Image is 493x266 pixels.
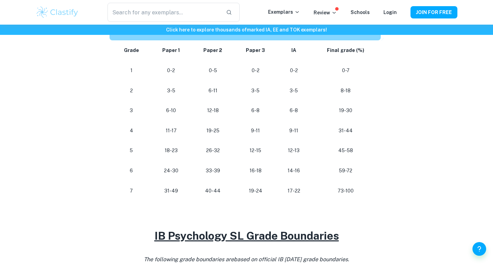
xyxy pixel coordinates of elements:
input: Search for any exemplars... [108,3,220,22]
p: 31-44 [316,126,376,135]
p: 19-30 [316,106,376,115]
h6: Click here to explore thousands of marked IA, EE and TOK exemplars ! [1,26,492,34]
a: Login [383,10,397,15]
p: 9-11 [240,126,271,135]
strong: Paper 3 [246,48,265,53]
p: 12-15 [240,146,271,155]
p: 31-49 [156,186,186,196]
p: 5 [118,146,145,155]
p: 45-58 [316,146,376,155]
span: based on official IB [DATE] grade boundaries. [234,256,349,263]
p: 6-8 [240,106,271,115]
strong: Paper 1 [162,48,180,53]
p: 0-2 [282,66,305,75]
strong: Final grade (%) [327,48,364,53]
p: 11-17 [156,126,186,135]
button: Help and Feedback [472,242,486,256]
p: 14-16 [282,166,305,175]
p: 3-5 [282,86,305,95]
p: 0-5 [197,66,229,75]
strong: Grade [124,48,139,53]
p: 73-100 [316,186,376,196]
a: Schools [351,10,370,15]
p: 19-25 [197,126,229,135]
p: 9-11 [282,126,305,135]
img: Clastify logo [36,5,79,19]
p: 0-2 [156,66,186,75]
p: 6-11 [197,86,229,95]
p: 17-22 [282,186,305,196]
p: 19-24 [240,186,271,196]
p: 0-7 [316,66,376,75]
i: The following grade boundaries are [144,256,349,263]
p: 6-8 [282,106,305,115]
p: 6-10 [156,106,186,115]
p: 26-32 [197,146,229,155]
p: 0-2 [240,66,271,75]
p: 40-44 [197,186,229,196]
p: 3 [118,106,145,115]
p: 59-72 [316,166,376,175]
strong: IA [291,48,296,53]
p: 8-18 [316,86,376,95]
p: Review [314,9,337,16]
p: 4 [118,126,145,135]
p: 24-30 [156,166,186,175]
p: 12-13 [282,146,305,155]
p: 2 [118,86,145,95]
button: JOIN FOR FREE [410,6,457,18]
u: IB Psychology SL Grade Boundaries [154,229,339,242]
p: 33-39 [197,166,229,175]
p: 3-5 [240,86,271,95]
p: 1 [118,66,145,75]
p: 3-5 [156,86,186,95]
p: 16-18 [240,166,271,175]
p: 12-18 [197,106,229,115]
p: 7 [118,186,145,196]
p: 18-23 [156,146,186,155]
p: Exemplars [268,8,300,16]
strong: Paper 2 [203,48,222,53]
p: 6 [118,166,145,175]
